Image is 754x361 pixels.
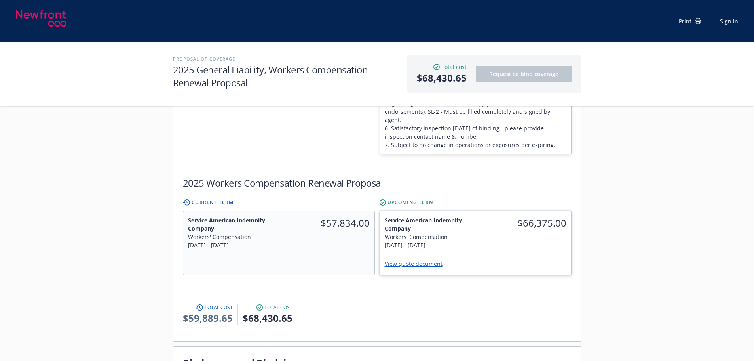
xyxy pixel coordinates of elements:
[720,17,738,25] a: Sign in
[188,216,274,233] span: Service American Indemnity Company
[385,216,471,233] span: Service American Indemnity Company
[264,304,292,311] span: Total cost
[183,176,383,189] h1: 2025 Workers Compensation Renewal Proposal
[173,63,399,89] h1: 2025 General Liability, Workers Compensation Renewal Proposal
[679,17,701,25] div: Print
[205,304,233,311] span: Total cost
[283,216,370,230] span: $57,834.00
[173,55,399,63] h2: Proposal of coverage
[385,233,471,241] div: Workers' Compensation
[480,216,566,230] span: $66,375.00
[489,70,558,78] span: Request to bind coverage
[243,311,292,325] span: $68,430.65
[417,71,467,85] span: $68,430.65
[385,241,471,249] div: [DATE] - [DATE]
[192,199,234,206] span: Current Term
[188,241,274,249] div: [DATE] - [DATE]
[441,63,467,71] span: Total cost
[387,199,434,206] span: Upcoming Term
[385,260,449,267] a: View quote document
[476,66,572,82] button: Request to bind coverage
[183,311,233,325] span: $59,889.65
[188,233,274,241] div: Workers' Compensation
